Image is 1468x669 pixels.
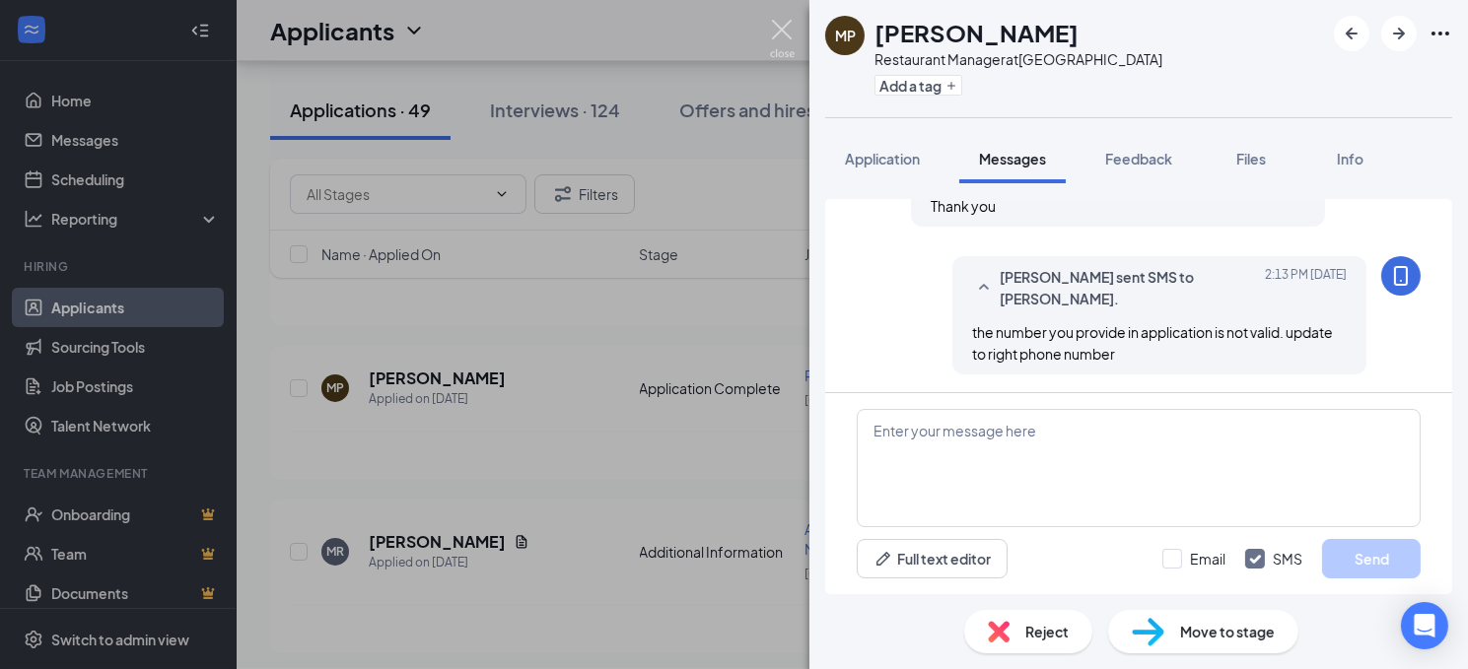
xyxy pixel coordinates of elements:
[1401,602,1448,649] div: Open Intercom Messenger
[1322,539,1421,578] button: Send
[945,80,957,92] svg: Plus
[1429,22,1452,45] svg: Ellipses
[874,16,1079,49] h1: [PERSON_NAME]
[1180,621,1275,642] span: Move to stage
[845,150,920,167] span: Application
[1381,16,1417,51] button: ArrowRight
[1265,266,1347,309] span: [DATE] 2:13 PM
[1337,150,1363,167] span: Info
[1340,22,1363,45] svg: ArrowLeftNew
[835,26,856,45] div: MP
[1334,16,1369,51] button: ArrowLeftNew
[857,539,1008,578] button: Full text editorPen
[1105,150,1172,167] span: Feedback
[874,49,1162,69] div: Restaurant Manager at [GEOGRAPHIC_DATA]
[1389,264,1413,288] svg: MobileSms
[972,323,1333,363] span: the number you provide in application is not valid. update to right phone number
[874,75,962,96] button: PlusAdd a tag
[1236,150,1266,167] span: Files
[972,276,996,300] svg: SmallChevronUp
[979,150,1046,167] span: Messages
[1387,22,1411,45] svg: ArrowRight
[1000,266,1258,309] span: [PERSON_NAME] sent SMS to [PERSON_NAME].
[874,549,893,569] svg: Pen
[1025,621,1069,642] span: Reject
